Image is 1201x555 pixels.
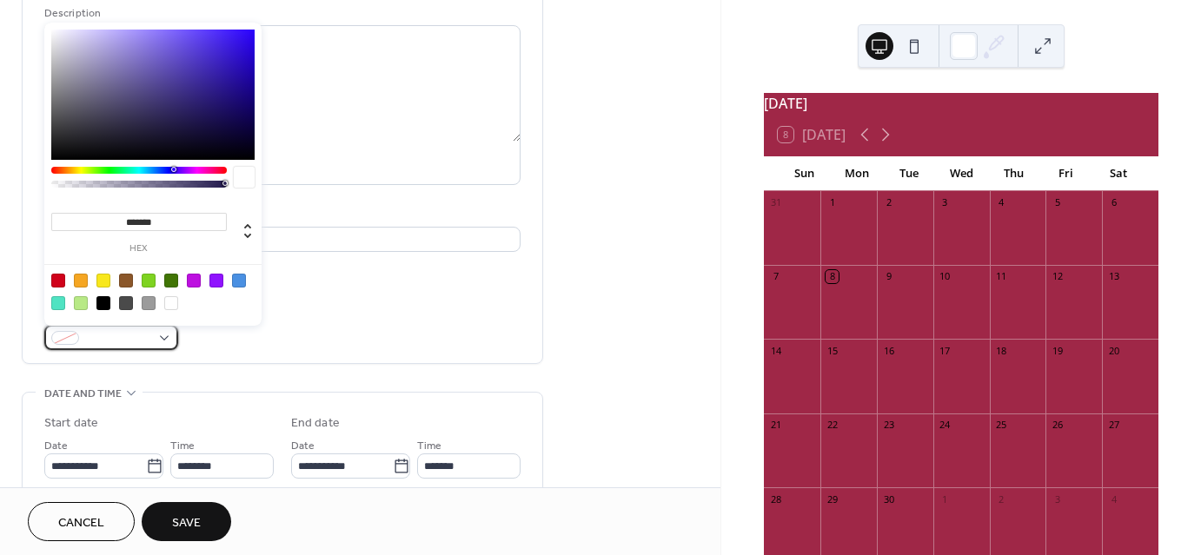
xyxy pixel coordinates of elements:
[1051,196,1064,209] div: 5
[209,274,223,287] div: #9013FE
[769,492,782,505] div: 28
[119,296,133,310] div: #4A4A4A
[769,344,782,357] div: 14
[939,344,952,357] div: 17
[882,419,895,432] div: 23
[826,344,839,357] div: 15
[96,274,110,287] div: #F8E71C
[882,492,895,505] div: 30
[142,502,231,541] button: Save
[769,270,782,283] div: 7
[44,206,517,224] div: Location
[778,156,830,191] div: Sun
[44,385,122,403] span: Date and time
[826,270,839,283] div: 8
[1051,492,1064,505] div: 3
[1107,344,1120,357] div: 20
[58,514,104,532] span: Cancel
[769,419,782,432] div: 21
[995,196,1008,209] div: 4
[74,296,88,310] div: #B8E986
[883,156,935,191] div: Tue
[1051,344,1064,357] div: 19
[44,414,98,433] div: Start date
[119,274,133,287] div: #8B572A
[1107,270,1120,283] div: 13
[1051,419,1064,432] div: 26
[882,344,895,357] div: 16
[44,437,68,455] span: Date
[142,274,156,287] div: #7ED321
[170,437,195,455] span: Time
[1051,270,1064,283] div: 12
[995,344,1008,357] div: 18
[1107,492,1120,505] div: 4
[935,156,987,191] div: Wed
[142,296,156,310] div: #9B9B9B
[995,492,1008,505] div: 2
[187,274,201,287] div: #BD10E0
[51,296,65,310] div: #50E3C2
[987,156,1039,191] div: Thu
[44,4,517,23] div: Description
[291,437,315,455] span: Date
[764,93,1158,114] div: [DATE]
[1107,196,1120,209] div: 6
[995,419,1008,432] div: 25
[291,414,340,433] div: End date
[164,274,178,287] div: #417505
[939,419,952,432] div: 24
[1039,156,1092,191] div: Fri
[51,244,227,254] label: hex
[74,274,88,287] div: #F5A623
[939,492,952,505] div: 1
[939,196,952,209] div: 3
[164,296,178,310] div: #FFFFFF
[826,419,839,432] div: 22
[826,196,839,209] div: 1
[769,196,782,209] div: 31
[417,437,441,455] span: Time
[830,156,882,191] div: Mon
[995,270,1008,283] div: 11
[232,274,246,287] div: #4A90E2
[826,492,839,505] div: 29
[172,514,201,532] span: Save
[882,270,895,283] div: 9
[882,196,895,209] div: 2
[1092,156,1145,191] div: Sat
[939,270,952,283] div: 10
[51,274,65,287] div: #D0021B
[96,296,110,310] div: #000000
[28,502,135,541] button: Cancel
[1107,419,1120,432] div: 27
